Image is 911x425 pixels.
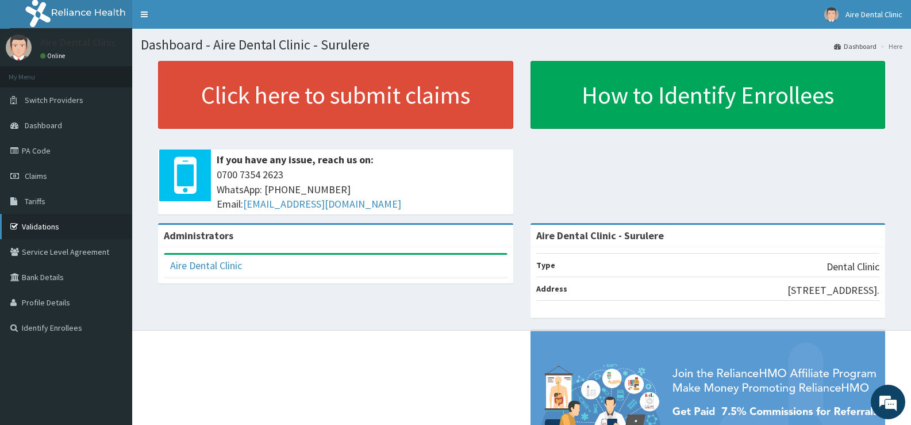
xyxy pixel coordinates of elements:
span: Dashboard [25,120,62,131]
strong: Aire Dental Clinic - Surulere [536,229,664,242]
p: [STREET_ADDRESS]. [787,283,879,298]
b: If you have any issue, reach us on: [217,153,374,166]
span: Tariffs [25,196,45,206]
b: Administrators [164,229,233,242]
a: Click here to submit claims [158,61,513,129]
span: Claims [25,171,47,181]
p: Aire Dental Clinic [40,37,117,48]
a: Dashboard [834,41,877,51]
b: Address [536,284,567,294]
img: User Image [6,35,32,60]
img: User Image [824,7,839,22]
b: Type [536,260,555,270]
p: Dental Clinic [827,259,879,274]
span: Aire Dental Clinic [845,9,902,20]
a: Aire Dental Clinic [170,259,242,272]
a: How to Identify Enrollees [531,61,886,129]
li: Here [878,41,902,51]
span: Switch Providers [25,95,83,105]
span: 0700 7354 2623 WhatsApp: [PHONE_NUMBER] Email: [217,167,508,212]
a: [EMAIL_ADDRESS][DOMAIN_NAME] [243,197,401,210]
a: Online [40,52,68,60]
h1: Dashboard - Aire Dental Clinic - Surulere [141,37,902,52]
